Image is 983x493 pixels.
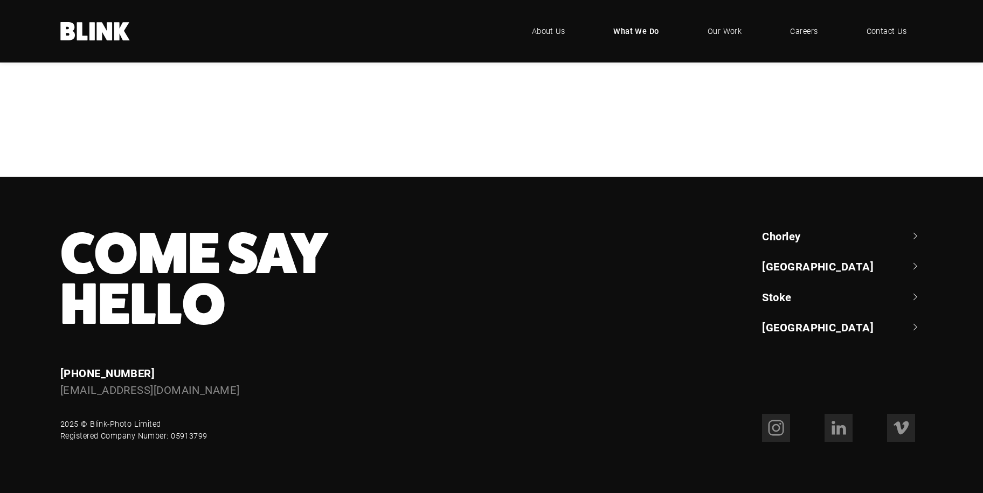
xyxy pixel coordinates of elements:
[60,228,572,330] h3: Come Say Hello
[691,15,758,47] a: Our Work
[60,366,155,380] a: [PHONE_NUMBER]
[850,15,923,47] a: Contact Us
[790,25,818,37] span: Careers
[60,22,130,40] a: Home
[774,15,834,47] a: Careers
[60,383,240,397] a: [EMAIL_ADDRESS][DOMAIN_NAME]
[762,259,923,274] a: [GEOGRAPHIC_DATA]
[516,15,582,47] a: About Us
[762,289,923,304] a: Stoke
[597,15,675,47] a: What We Do
[867,25,907,37] span: Contact Us
[613,25,659,37] span: What We Do
[532,25,565,37] span: About Us
[762,228,923,244] a: Chorley
[708,25,742,37] span: Our Work
[762,320,923,335] a: [GEOGRAPHIC_DATA]
[60,418,207,441] div: 2025 © Blink-Photo Limited Registered Company Number: 05913799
